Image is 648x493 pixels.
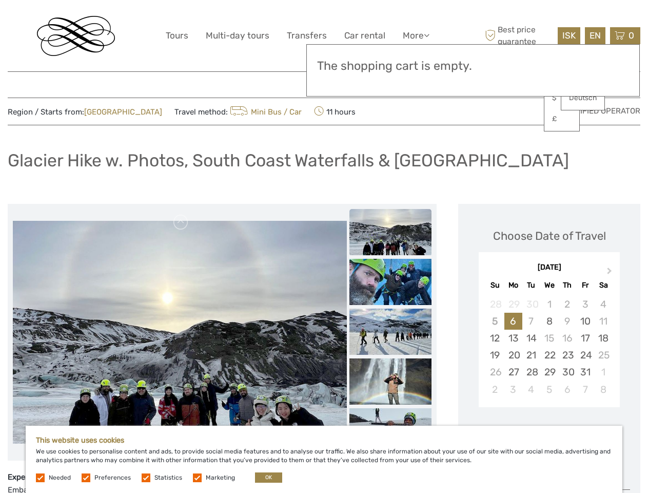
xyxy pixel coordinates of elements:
[576,381,594,398] div: Choose Friday, November 7th, 2025
[522,278,540,292] div: Tu
[540,313,558,330] div: Choose Wednesday, October 8th, 2025
[8,472,173,482] strong: Experience what it is like to stand on a glacier
[544,110,579,128] a: £
[594,381,612,398] div: Choose Saturday, November 8th, 2025
[504,381,522,398] div: Choose Monday, November 3rd, 2025
[522,364,540,381] div: Choose Tuesday, October 28th, 2025
[540,330,558,347] div: Not available Wednesday, October 15th, 2025
[349,309,431,355] img: c3067d15074a4f9fb6df416d03af69be_slider_thumbnail.jpeg
[486,313,504,330] div: Not available Sunday, October 5th, 2025
[561,89,604,107] a: Deutsch
[482,24,555,47] span: Best price guarantee
[594,364,612,381] div: Choose Saturday, November 1st, 2025
[317,59,629,73] h3: The shopping cart is empty.
[594,347,612,364] div: Not available Saturday, October 25th, 2025
[576,313,594,330] div: Choose Friday, October 10th, 2025
[37,16,115,56] img: Reykjavik Residence
[544,89,579,107] a: $
[594,278,612,292] div: Sa
[349,408,431,454] img: 8cbe14f2619d415e943128f2fdcc1c42_slider_thumbnail.jpeg
[486,347,504,364] div: Choose Sunday, October 19th, 2025
[13,221,347,444] img: 812e0fb4b8d54f7c9f019c55b606ce0e_main_slider.jpeg
[349,358,431,405] img: 8690e746e9224bfa966a69bfe8e333c1_slider_thumbnail.jpeg
[486,364,504,381] div: Not available Sunday, October 26th, 2025
[479,262,620,273] div: [DATE]
[522,347,540,364] div: Choose Tuesday, October 21st, 2025
[486,381,504,398] div: Choose Sunday, November 2nd, 2025
[585,27,605,44] div: EN
[540,296,558,313] div: Not available Wednesday, October 1st, 2025
[562,30,576,41] span: ISK
[522,330,540,347] div: Choose Tuesday, October 14th, 2025
[504,278,522,292] div: Mo
[558,381,576,398] div: Choose Thursday, November 6th, 2025
[36,436,612,445] h5: This website uses cookies
[174,104,302,119] span: Travel method:
[255,472,282,483] button: OK
[84,107,162,117] a: [GEOGRAPHIC_DATA]
[486,330,504,347] div: Choose Sunday, October 12th, 2025
[594,330,612,347] div: Choose Saturday, October 18th, 2025
[493,228,606,244] div: Choose Date of Travel
[166,28,188,43] a: Tours
[8,107,162,118] span: Region / Starts from:
[522,313,540,330] div: Not available Tuesday, October 7th, 2025
[486,278,504,292] div: Su
[576,364,594,381] div: Choose Friday, October 31st, 2025
[504,364,522,381] div: Choose Monday, October 27th, 2025
[540,347,558,364] div: Choose Wednesday, October 22nd, 2025
[504,296,522,313] div: Not available Monday, September 29th, 2025
[602,265,619,281] button: Next Month
[540,278,558,292] div: We
[576,347,594,364] div: Choose Friday, October 24th, 2025
[594,313,612,330] div: Not available Saturday, October 11th, 2025
[576,296,594,313] div: Not available Friday, October 3rd, 2025
[565,106,640,117] span: Verified Operator
[558,330,576,347] div: Not available Thursday, October 16th, 2025
[504,347,522,364] div: Choose Monday, October 20th, 2025
[482,296,616,398] div: month 2025-10
[154,473,182,482] label: Statistics
[558,296,576,313] div: Not available Thursday, October 2nd, 2025
[627,30,636,41] span: 0
[576,278,594,292] div: Fr
[94,473,131,482] label: Preferences
[349,259,431,305] img: 07e0acb88153475797c687625c05d966_slider_thumbnail.jpeg
[344,28,385,43] a: Car rental
[206,28,269,43] a: Multi-day tours
[403,28,429,43] a: More
[349,209,431,255] img: 812e0fb4b8d54f7c9f019c55b606ce0e_slider_thumbnail.jpeg
[486,296,504,313] div: Not available Sunday, September 28th, 2025
[522,381,540,398] div: Choose Tuesday, November 4th, 2025
[522,296,540,313] div: Not available Tuesday, September 30th, 2025
[540,381,558,398] div: Choose Wednesday, November 5th, 2025
[314,104,356,119] span: 11 hours
[594,296,612,313] div: Not available Saturday, October 4th, 2025
[504,313,522,330] div: Choose Monday, October 6th, 2025
[8,150,569,171] h1: Glacier Hike w. Photos, South Coast Waterfalls & [GEOGRAPHIC_DATA]
[576,330,594,347] div: Choose Friday, October 17th, 2025
[49,473,71,482] label: Needed
[206,473,235,482] label: Marketing
[504,330,522,347] div: Choose Monday, October 13th, 2025
[558,278,576,292] div: Th
[228,107,302,117] a: Mini Bus / Car
[26,426,622,493] div: We use cookies to personalise content and ads, to provide social media features and to analyse ou...
[558,313,576,330] div: Not available Thursday, October 9th, 2025
[540,364,558,381] div: Choose Wednesday, October 29th, 2025
[558,364,576,381] div: Choose Thursday, October 30th, 2025
[558,347,576,364] div: Choose Thursday, October 23rd, 2025
[287,28,327,43] a: Transfers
